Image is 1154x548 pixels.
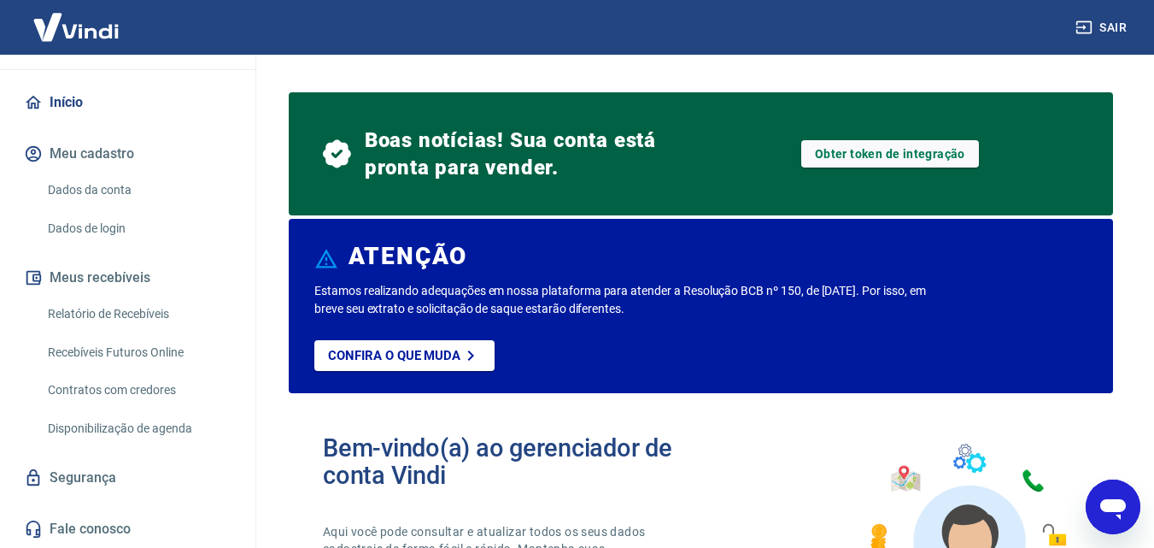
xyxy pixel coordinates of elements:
a: Confira o que muda [314,340,495,371]
button: Sair [1072,12,1133,44]
button: Meu cadastro [21,135,235,173]
a: Contratos com credores [41,373,235,408]
a: Segurança [21,459,235,497]
button: Meus recebíveis [21,259,235,297]
p: Estamos realizando adequações em nossa plataforma para atender a Resolução BCB nº 150, de [DATE].... [314,282,933,318]
iframe: Botão para abrir a janela de mensagens [1086,480,1140,534]
a: Relatório de Recebíveis [41,297,235,332]
span: Boas notícias! Sua conta está pronta para vender. [365,127,701,181]
p: Confira o que muda [328,348,460,363]
a: Início [21,84,235,121]
a: Recebíveis Futuros Online [41,335,235,370]
a: Dados da conta [41,173,235,208]
img: Vindi [21,1,132,53]
a: Obter token de integração [801,140,979,168]
h6: ATENÇÃO [349,248,467,265]
h2: Bem-vindo(a) ao gerenciador de conta Vindi [323,434,701,489]
a: Dados de login [41,211,235,246]
a: Disponibilização de agenda [41,411,235,446]
a: Fale conosco [21,510,235,548]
